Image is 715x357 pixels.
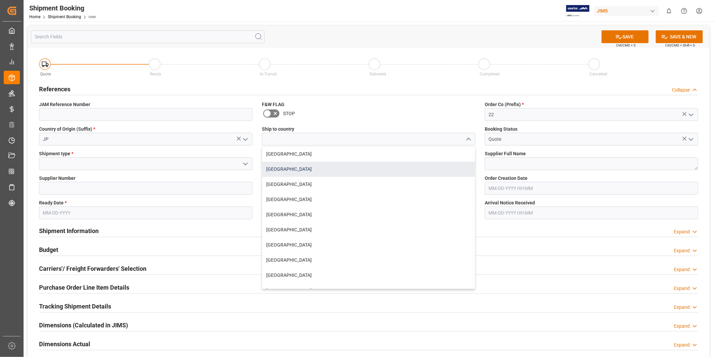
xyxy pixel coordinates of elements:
h2: Budget [39,245,58,254]
div: Expand [674,228,690,235]
span: Ctrl/CMD + Shift + S [665,43,695,48]
input: Type to search/select [39,133,252,145]
span: Ship to country [262,126,294,133]
div: Expand [674,247,690,254]
span: STOP [283,110,295,117]
span: Supplier Number [39,175,75,182]
div: [GEOGRAPHIC_DATA] [262,237,475,253]
span: Completed [480,72,500,76]
span: Arrival Notice Received [485,199,535,206]
div: [GEOGRAPHIC_DATA] [262,177,475,192]
a: Home [29,14,40,19]
span: Ready [150,72,161,76]
button: open menu [686,109,696,120]
span: Ctrl/CMD + S [616,43,636,48]
h2: Dimensions (Calculated in JIMS) [39,321,128,330]
span: Supplier Full Name [485,150,526,157]
h2: Shipment Information [39,226,99,235]
h2: Purchase Order Line Item Details [39,283,129,292]
span: JAM Reference Number [39,101,90,108]
span: Shipment type [39,150,73,157]
span: Ready Date [39,199,67,206]
button: SAVE & NEW [656,30,703,43]
div: Collapse [672,87,690,94]
span: Order Co (Prefix) [485,101,524,108]
div: Shipment Booking [29,3,96,13]
div: JIMS [594,6,659,16]
h2: References [39,85,70,94]
h2: Carriers'/ Freight Forwarders' Selection [39,264,146,273]
button: close menu [463,134,473,144]
h2: Dimensions Actual [39,339,90,349]
div: Expand [674,266,690,273]
button: JIMS [594,4,661,17]
span: Country of Origin (Suffix) [39,126,95,133]
button: open menu [686,134,696,144]
input: Search Fields [31,30,265,43]
input: MM-DD-YYYY HH:MM [485,182,698,195]
span: In-Transit [260,72,277,76]
img: Exertis%20JAM%20-%20Email%20Logo.jpg_1722504956.jpg [566,5,589,17]
div: [GEOGRAPHIC_DATA] [262,192,475,207]
a: Shipment Booking [48,14,81,19]
span: Booking Status [485,126,517,133]
span: Cancelled [589,72,607,76]
div: Expand [674,304,690,311]
div: Expand [674,323,690,330]
div: [GEOGRAPHIC_DATA] [262,253,475,268]
div: [GEOGRAPHIC_DATA] [262,162,475,177]
div: [GEOGRAPHIC_DATA] [262,222,475,237]
h2: Tracking Shipment Details [39,302,111,311]
div: [GEOGRAPHIC_DATA] [262,147,475,162]
span: Order Creation Date [485,175,527,182]
button: open menu [240,134,250,144]
div: Expand [674,285,690,292]
span: Quote [40,72,51,76]
span: F&W FLAG [262,101,284,108]
div: Expand [674,342,690,349]
div: [GEOGRAPHIC_DATA] [262,283,475,298]
input: MM-DD-YYYY [39,206,252,219]
button: show 0 new notifications [661,3,677,19]
button: Help Center [677,3,692,19]
span: Delivered [370,72,386,76]
div: [GEOGRAPHIC_DATA] [262,207,475,222]
div: [GEOGRAPHIC_DATA] [262,268,475,283]
input: MM-DD-YYYY HH:MM [485,206,698,219]
button: open menu [240,159,250,169]
button: SAVE [602,30,649,43]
